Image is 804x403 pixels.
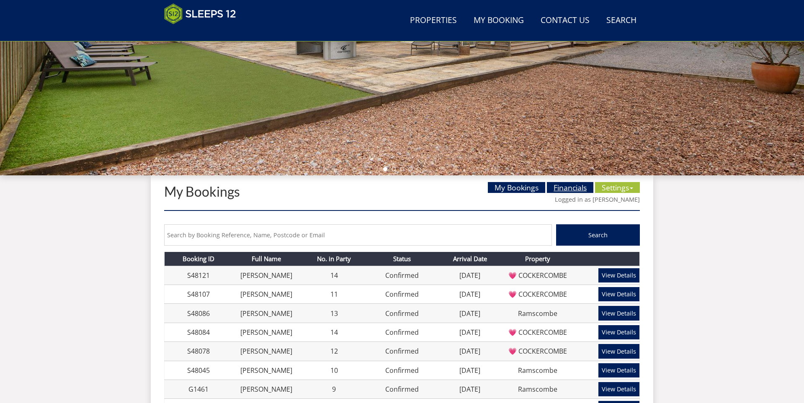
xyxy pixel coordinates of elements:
[368,252,436,266] th: Status
[187,328,210,337] a: S48084
[240,385,292,394] a: [PERSON_NAME]
[240,309,292,318] a: [PERSON_NAME]
[508,328,567,337] a: 💗 COCKERCOMBE
[598,306,639,320] a: View Details
[598,268,639,282] a: View Details
[595,182,640,193] a: Settings
[508,271,567,280] a: 💗 COCKERCOMBE
[187,309,210,318] a: S48086
[459,366,480,375] a: [DATE]
[332,385,336,394] a: 9
[160,29,248,36] iframe: Customer reviews powered by Trustpilot
[330,271,338,280] a: 14
[164,183,240,200] a: My Bookings
[459,385,480,394] a: [DATE]
[385,309,419,318] a: Confirmed
[436,252,504,266] th: Arrival Date
[164,3,236,24] img: Sleeps 12
[518,366,557,375] a: Ramscombe
[385,271,419,280] a: Confirmed
[598,344,639,358] a: View Details
[407,11,460,30] a: Properties
[385,290,419,299] a: Confirmed
[188,385,209,394] a: G1461
[598,287,639,301] a: View Details
[556,224,640,246] button: Search
[588,231,608,239] span: Search
[598,363,639,377] a: View Details
[385,385,419,394] a: Confirmed
[240,271,292,280] a: [PERSON_NAME]
[547,182,593,193] a: Financials
[187,271,210,280] a: S48121
[330,290,338,299] a: 11
[240,328,292,337] a: [PERSON_NAME]
[459,328,480,337] a: [DATE]
[165,252,232,266] th: Booking ID
[459,309,480,318] a: [DATE]
[330,366,338,375] a: 10
[603,11,640,30] a: Search
[240,366,292,375] a: [PERSON_NAME]
[232,252,300,266] th: Full Name
[330,328,338,337] a: 14
[508,290,567,299] a: 💗 COCKERCOMBE
[330,347,338,356] a: 12
[518,385,557,394] a: Ramscombe
[598,325,639,339] a: View Details
[187,290,210,299] a: S48107
[300,252,368,266] th: No. in Party
[240,347,292,356] a: [PERSON_NAME]
[385,347,419,356] a: Confirmed
[537,11,593,30] a: Contact Us
[330,309,338,318] a: 13
[459,347,480,356] a: [DATE]
[459,290,480,299] a: [DATE]
[518,309,557,318] a: Ramscombe
[504,252,572,266] th: Property
[187,347,210,356] a: S48078
[459,271,480,280] a: [DATE]
[385,328,419,337] a: Confirmed
[164,224,552,246] input: Search by Booking Reference, Name, Postcode or Email
[470,11,527,30] a: My Booking
[555,195,640,203] a: Logged in as [PERSON_NAME]
[385,366,419,375] a: Confirmed
[598,382,639,396] a: View Details
[187,366,210,375] a: S48045
[488,182,545,193] a: My Bookings
[240,290,292,299] a: [PERSON_NAME]
[508,347,567,356] a: 💗 COCKERCOMBE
